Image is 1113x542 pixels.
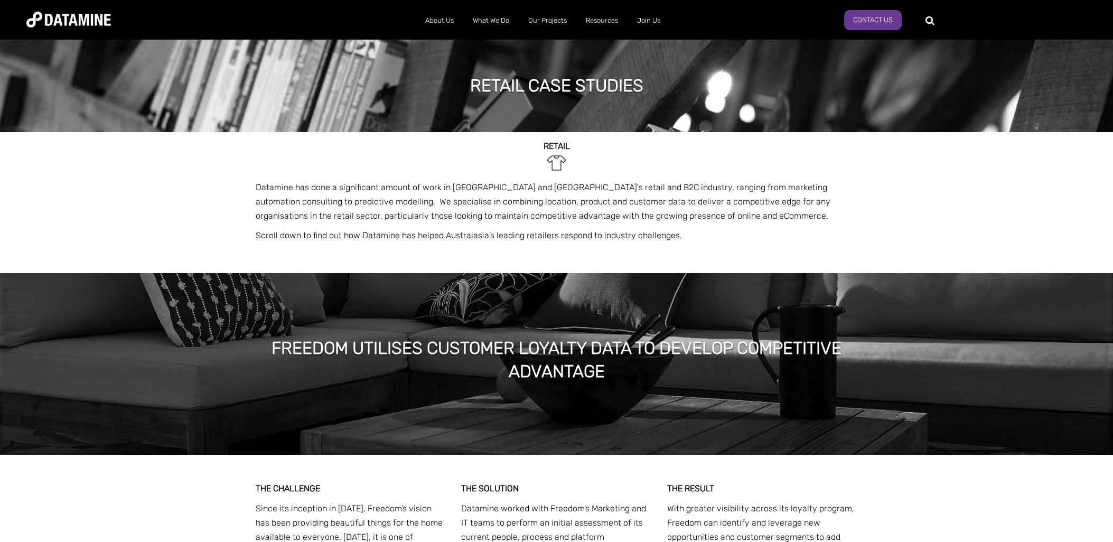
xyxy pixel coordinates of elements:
[470,74,643,97] h1: retail case studies
[416,7,463,34] a: About Us
[667,483,714,493] strong: THE RESULT
[256,182,830,221] span: Datamine has done a significant amount of work in [GEOGRAPHIC_DATA] and [GEOGRAPHIC_DATA]'s retai...
[519,7,576,34] a: Our Projects
[545,151,568,175] img: Retail-1
[26,12,111,27] img: Datamine
[461,483,519,493] strong: THE SOLUTION
[463,7,519,34] a: What We Do
[256,483,320,493] strong: THE CHALLENGE
[235,337,879,384] h1: Freedom Utilises Customer Loyalty Data to Develop Competitive Advantage
[256,228,858,242] p: Scroll down to find out how Datamine has helped Australasia’s leading retailers respond to indust...
[628,7,670,34] a: Join Us
[576,7,628,34] a: Resources
[256,142,858,151] h2: RETAIL
[844,10,902,30] a: Contact Us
